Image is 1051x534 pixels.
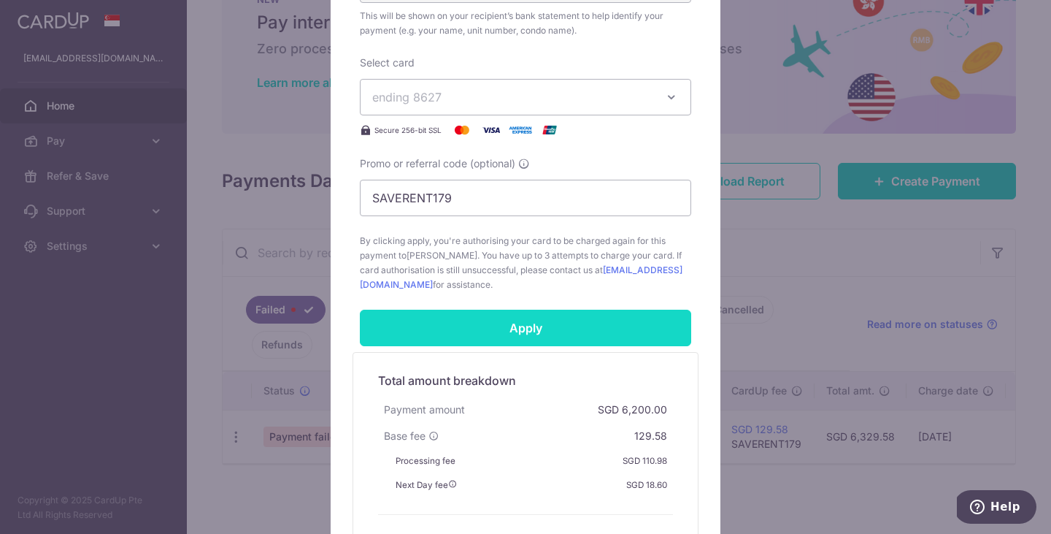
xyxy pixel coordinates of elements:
img: American Express [506,121,535,139]
h5: Total amount breakdown [378,372,673,389]
img: UnionPay [535,121,564,139]
div: SGD 6,200.00 [592,397,673,423]
span: ending 8627 [372,90,442,104]
div: Processing fee [390,449,461,473]
div: 129.58 [628,423,673,449]
div: SGD 18.60 [620,473,673,497]
img: Mastercard [447,121,477,139]
span: [PERSON_NAME] [407,250,477,261]
span: Next Day fee [396,480,457,490]
input: Apply [360,310,691,346]
img: Visa [477,121,506,139]
span: This will be shown on your recipient’s bank statement to help identify your payment (e.g. your na... [360,9,691,38]
div: Payment amount [378,397,471,423]
span: By clicking apply, you're authorising your card to be charged again for this payment to . You hav... [360,234,691,292]
label: Select card [360,56,415,70]
span: Promo or referral code (optional) [360,156,515,171]
div: SGD 110.98 [617,449,673,473]
span: Base fee [384,429,426,443]
button: ending 8627 [360,79,691,115]
iframe: Opens a widget where you can find more information [957,490,1036,527]
span: Secure 256-bit SSL [374,124,442,136]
